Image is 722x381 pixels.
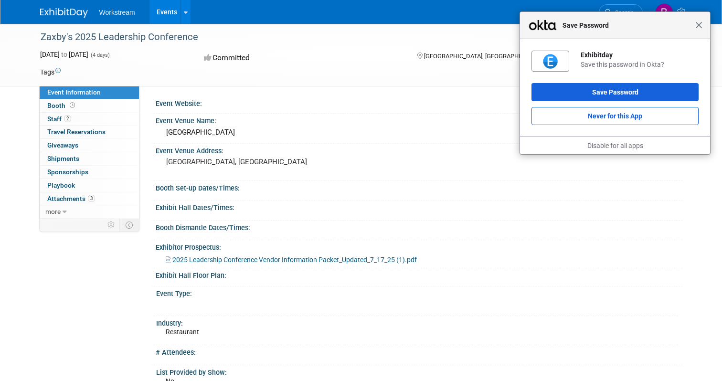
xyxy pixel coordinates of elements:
div: Exhibitor Prospectus: [156,240,682,252]
img: Benjamin Guyaux [655,3,673,21]
div: Event Website: [156,96,682,108]
a: Giveaways [40,139,139,152]
div: Event Venue Address: [156,144,682,156]
button: Never for this App [531,107,699,125]
img: wAy4aAAAABklEQVQDAGTtJInGkJLrAAAAAElFTkSuQmCC [542,53,559,70]
img: ExhibitDay [40,8,88,18]
a: Sponsorships [40,166,139,179]
span: Playbook [47,181,75,189]
span: 2 [64,115,71,122]
div: Exhibit Hall Dates/Times: [156,201,682,212]
div: Event Type: [156,286,678,298]
span: (4 days) [90,52,110,58]
a: more [40,205,139,218]
a: Disable for all apps [587,142,643,149]
span: 3 [88,195,95,202]
a: Staff2 [40,113,139,126]
a: Shipments [40,152,139,165]
div: Exhibit Hall Floor Plan: [156,268,682,280]
span: Booth not reserved yet [68,102,77,109]
div: List Provided by Show: [156,365,678,377]
span: Event Information [47,88,101,96]
span: Shipments [47,155,79,162]
span: Giveaways [47,141,78,149]
td: Toggle Event Tabs [119,219,139,231]
div: Zaxby's 2025 Leadership Conference [37,29,617,46]
span: to [60,51,69,58]
div: Industry: [156,316,678,328]
span: Save Password [558,20,695,31]
a: 2025 Leadership Conference Vendor Information Packet_Updated_7_17_25 (1).pdf [166,256,417,264]
span: Staff [47,115,71,123]
pre: [GEOGRAPHIC_DATA], [GEOGRAPHIC_DATA] [166,158,365,166]
span: [GEOGRAPHIC_DATA], [GEOGRAPHIC_DATA] [424,53,543,60]
td: Personalize Event Tab Strip [103,219,120,231]
a: Search [599,4,643,21]
span: [DATE] [DATE] [40,51,88,58]
span: Search [612,9,634,16]
span: Attachments [47,195,95,202]
div: [GEOGRAPHIC_DATA] [163,125,675,140]
a: Travel Reservations [40,126,139,138]
a: Playbook [40,179,139,192]
button: Save Password [531,83,699,101]
span: more [45,208,61,215]
div: Committed [201,50,402,66]
a: Attachments3 [40,192,139,205]
span: Restaurant [166,328,199,336]
span: Workstream [99,9,135,16]
a: Booth [40,99,139,112]
td: Tags [40,67,61,77]
span: Travel Reservations [47,128,106,136]
div: # Attendees: [156,345,682,357]
div: Event Venue Name: [156,114,682,126]
div: Exhibitday [581,51,699,59]
span: Close [695,21,702,29]
div: Booth Dismantle Dates/Times: [156,221,682,233]
span: 2025 Leadership Conference Vendor Information Packet_Updated_7_17_25 (1).pdf [172,256,417,264]
a: Event Information [40,86,139,99]
div: Booth Set-up Dates/Times: [156,181,682,193]
span: Booth [47,102,77,109]
span: Sponsorships [47,168,88,176]
div: Save this password in Okta? [581,60,699,69]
